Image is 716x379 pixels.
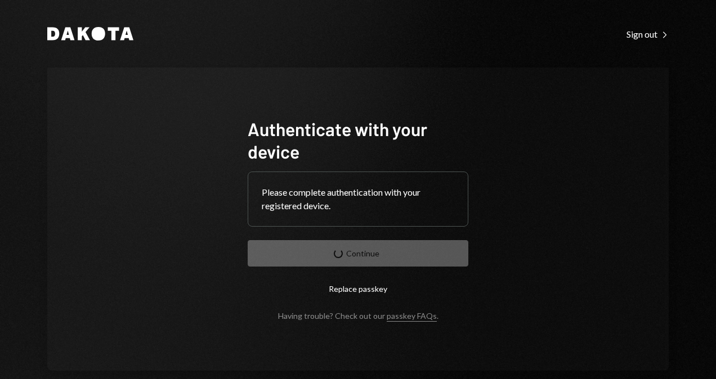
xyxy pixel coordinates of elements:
[626,28,669,40] a: Sign out
[387,311,437,322] a: passkey FAQs
[626,29,669,40] div: Sign out
[262,186,454,213] div: Please complete authentication with your registered device.
[248,118,468,163] h1: Authenticate with your device
[278,311,438,321] div: Having trouble? Check out our .
[248,276,468,302] button: Replace passkey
